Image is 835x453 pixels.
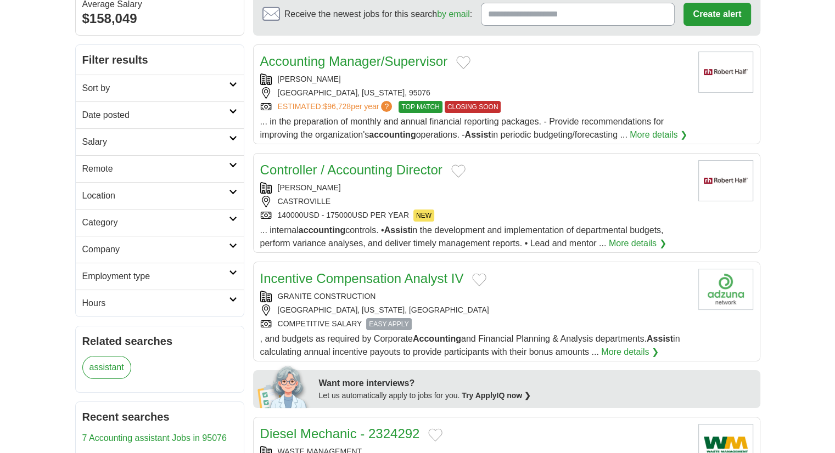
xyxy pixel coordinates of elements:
[319,390,754,401] div: Let us automatically apply to jobs for you.
[82,333,237,349] h2: Related searches
[260,304,690,316] div: [GEOGRAPHIC_DATA], [US_STATE], [GEOGRAPHIC_DATA]
[465,130,491,139] strong: Assist
[698,160,753,201] img: Robert Half logo
[445,101,501,113] span: CLOSING SOON
[381,101,392,112] span: ?
[82,82,229,95] h2: Sort by
[437,9,470,19] a: by email
[76,263,244,290] a: Employment type
[366,318,411,330] span: EASY APPLY
[82,189,229,202] h2: Location
[260,225,664,248] span: ... internal controls. • in the development and implementation of departmental budgets, perform v...
[399,101,442,113] span: TOP MATCH
[82,433,227,443] a: 7 Accounting assistant Jobs in 95076
[451,165,466,178] button: Add to favorite jobs
[82,409,237,425] h2: Recent searches
[278,183,341,192] a: [PERSON_NAME]
[82,297,229,310] h2: Hours
[683,3,750,26] button: Create alert
[76,182,244,209] a: Location
[82,356,131,379] a: assistant
[82,109,229,122] h2: Date posted
[647,334,673,343] strong: Assist
[82,243,229,256] h2: Company
[369,130,416,139] strong: accounting
[278,101,395,113] a: ESTIMATED:$96,728per year?
[601,346,659,359] a: More details ❯
[76,290,244,316] a: Hours
[260,162,442,177] a: Controller / Accounting Director
[260,196,690,207] div: CASTROVILLE
[609,237,666,250] a: More details ❯
[630,128,687,141] a: More details ❯
[82,135,229,149] h2: Salary
[76,45,244,75] h2: Filter results
[278,75,341,83] a: [PERSON_NAME]
[76,155,244,182] a: Remote
[284,8,472,21] span: Receive the newest jobs for this search :
[260,87,690,99] div: [GEOGRAPHIC_DATA], [US_STATE], 95076
[299,225,345,235] strong: accounting
[76,236,244,263] a: Company
[260,209,690,222] div: 140000USD - 175000USD PER YEAR
[76,101,244,128] a: Date posted
[260,291,690,302] div: GRANITE CONSTRUCTION
[76,75,244,101] a: Sort by
[462,391,531,400] a: Try ApplyIQ now ❯
[76,209,244,236] a: Category
[260,271,464,286] a: Incentive Compensation Analyst IV
[472,273,486,286] button: Add to favorite jobs
[698,269,753,310] img: Company logo
[82,9,237,29] div: $158,049
[428,428,442,441] button: Add to favorite jobs
[323,102,351,111] span: $96,728
[257,364,311,408] img: apply-iq-scientist.png
[260,117,664,139] span: ... in the preparation of monthly and annual financial reporting packages. - Provide recommendati...
[260,318,690,330] div: COMPETITIVE SALARY
[384,225,411,235] strong: Assist
[82,270,229,283] h2: Employment type
[698,52,753,93] img: Robert Half logo
[413,334,461,343] strong: Accounting
[260,426,420,441] a: Diesel Mechanic - 2324292
[76,128,244,155] a: Salary
[456,56,470,69] button: Add to favorite jobs
[260,334,680,356] span: , and budgets as required by Corporate and Financial Planning & Analysis departments. in calculat...
[82,162,229,175] h2: Remote
[260,54,448,69] a: Accounting Manager/Supervisor
[319,377,754,390] div: Want more interviews?
[82,216,229,229] h2: Category
[413,209,434,222] span: NEW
